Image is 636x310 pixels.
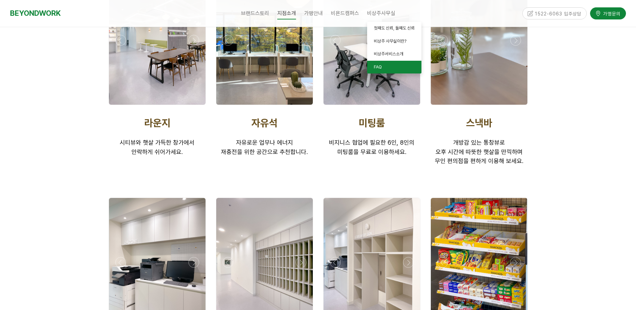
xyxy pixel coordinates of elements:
span: 비지니스 협업에 필요한 6인, 8인의 [329,139,414,146]
span: 자유석 [251,117,278,129]
span: 개방감 있는 통창뷰로 [453,139,505,146]
a: 비상주 사무실이란? [367,35,421,48]
span: 비욘드캠퍼스 [331,10,359,16]
a: 가맹문의 [590,7,626,18]
span: 가맹문의 [601,9,621,16]
a: 비상주사무실 [363,5,399,22]
span: 오후 시간에 따뜻한 햇살을 만끽하며 [436,148,523,155]
span: 스낵바 [466,117,492,129]
span: 첫째도 신뢰, 둘째도 신뢰 [374,25,415,31]
span: 자유로운 업무나 에 [236,139,282,146]
span: 비상주 사무실이란? [374,39,406,44]
span: 라운지 [144,117,170,129]
span: 시티뷰와 햇살 가득한 창가에서 [120,139,194,146]
span: 안락하게 쉬어가세요. [131,148,183,155]
span: 미팅룸 [359,117,385,129]
span: 비상주서비스소개 [374,51,403,56]
a: 비욘드캠퍼스 [327,5,363,22]
span: 가맹안내 [304,10,323,16]
a: 브랜드스토리 [237,5,273,22]
a: 비상주서비스소개 [367,48,421,61]
a: 지점소개 [273,5,300,22]
span: 미팅룸을 무료로 이용하세요. [337,148,406,155]
a: 첫째도 신뢰, 둘째도 신뢰 [367,22,421,35]
span: 브랜드스토리 [241,10,269,16]
span: FAQ [374,64,382,69]
span: 지점소개 [277,8,296,19]
a: FAQ [367,61,421,74]
span: 너지 [282,139,293,146]
a: 가맹안내 [300,5,327,22]
span: 비상주사무실 [367,10,395,16]
span: 무인 편의점을 편하게 이용해 보세요. [435,157,523,164]
a: BEYONDWORK [10,7,61,19]
span: 재충전을 위한 공간으로 추천합니다. [221,148,308,155]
